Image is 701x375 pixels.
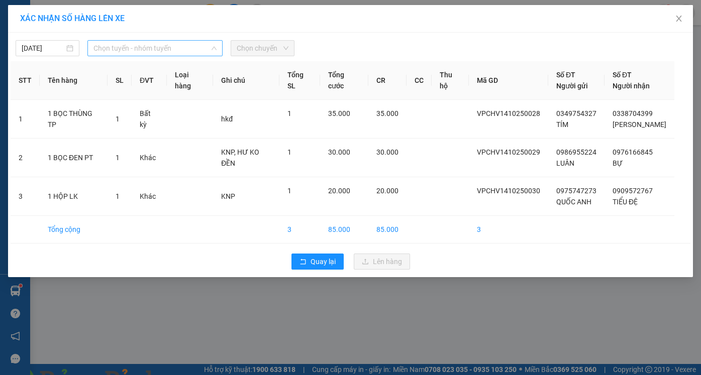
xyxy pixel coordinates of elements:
span: 0975747273 [556,187,596,195]
span: QUỐC ANH [556,198,591,206]
span: Chọn chuyến [237,41,288,56]
span: Người gửi [556,82,588,90]
span: [PERSON_NAME] [613,120,666,129]
span: 20.000 [328,187,350,195]
span: 30.000 [376,148,398,156]
span: KNP [221,192,235,200]
th: Tổng SL [279,61,320,100]
span: KNP, HƯ KO ĐỀN [221,148,259,167]
span: 1 [287,109,291,117]
span: 35.000 [376,109,398,117]
th: CC [407,61,432,100]
span: VPCHV1410250030 [477,187,540,195]
td: 1 BỌC THÙNG TP [40,100,108,139]
span: 0349754327 [556,109,596,117]
th: Mã GD [469,61,548,100]
td: Tổng cộng [40,216,108,243]
span: Hotline: 19001152 [79,45,123,51]
button: uploadLên hàng [354,254,410,270]
span: 30.000 [328,148,350,156]
span: 0338704399 [613,109,653,117]
th: SL [108,61,132,100]
th: STT [11,61,40,100]
td: 3 [279,216,320,243]
span: XÁC NHẬN SỐ HÀNG LÊN XE [20,14,125,23]
span: 35.000 [328,109,350,117]
span: [PERSON_NAME]: [3,65,111,71]
span: down [211,45,217,51]
button: Close [665,5,693,33]
td: Khác [132,139,167,177]
span: 0909572767 [613,187,653,195]
input: 14/10/2025 [22,43,64,54]
span: Người nhận [613,82,650,90]
span: 20.000 [376,187,398,195]
span: In ngày: [3,73,61,79]
th: ĐVT [132,61,167,100]
span: 1 [116,154,120,162]
td: 85.000 [320,216,368,243]
td: 1 [11,100,40,139]
span: Số ĐT [613,71,632,79]
img: logo [4,6,48,50]
span: BỰ [613,159,622,167]
td: 1 HỘP LK [40,177,108,216]
th: CR [368,61,407,100]
span: 1 [287,148,291,156]
th: Tổng cước [320,61,368,100]
td: 1 BỌC ĐEN PT [40,139,108,177]
span: VPCHV1410250030 [50,64,111,71]
span: Quay lại [311,256,336,267]
td: 3 [469,216,548,243]
span: Bến xe [GEOGRAPHIC_DATA] [79,16,135,29]
span: VPCHV1410250029 [477,148,540,156]
th: Tên hàng [40,61,108,100]
span: close [675,15,683,23]
td: Bất kỳ [132,100,167,139]
td: 2 [11,139,40,177]
td: 3 [11,177,40,216]
span: Số ĐT [556,71,575,79]
th: Ghi chú [213,61,279,100]
span: Chọn tuyến - nhóm tuyến [93,41,217,56]
td: Khác [132,177,167,216]
span: hkđ [221,115,233,123]
th: Loại hàng [167,61,213,100]
strong: ĐỒNG PHƯỚC [79,6,138,14]
span: LUÂN [556,159,574,167]
th: Thu hộ [432,61,469,100]
span: TÍM [556,120,568,129]
span: 1 [116,115,120,123]
td: 85.000 [368,216,407,243]
span: 1 [287,187,291,195]
button: rollbackQuay lại [291,254,344,270]
span: 01 Võ Văn Truyện, KP.1, Phường 2 [79,30,138,43]
span: 0986955224 [556,148,596,156]
span: TIỂU ĐỆ [613,198,638,206]
span: rollback [299,258,307,266]
span: 13:48:40 [DATE] [22,73,61,79]
span: ----------------------------------------- [27,54,123,62]
span: 1 [116,192,120,200]
span: 0976166845 [613,148,653,156]
span: VPCHV1410250028 [477,109,540,117]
